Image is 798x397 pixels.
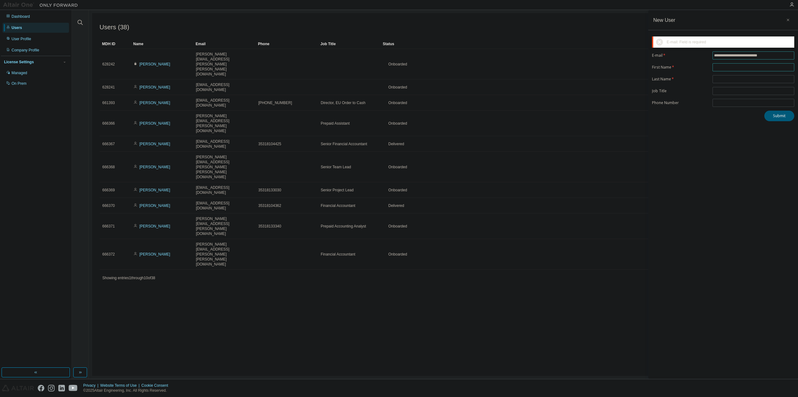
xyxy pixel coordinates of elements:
div: E-mail: Field is required [667,40,791,45]
div: License Settings [4,60,34,65]
span: Financial Accountant [321,203,355,208]
span: 35318104425 [258,141,281,146]
img: altair_logo.svg [2,385,34,391]
span: [PERSON_NAME][EMAIL_ADDRESS][PERSON_NAME][PERSON_NAME][DOMAIN_NAME] [196,52,253,77]
span: 666368 [102,165,115,170]
img: youtube.svg [69,385,78,391]
span: Onboarded [388,224,407,228]
div: Job Title [320,39,378,49]
span: 666369 [102,188,115,193]
a: [PERSON_NAME] [139,62,170,66]
a: [PERSON_NAME] [139,101,170,105]
span: 666370 [102,203,115,208]
span: 35318104362 [258,203,281,208]
a: [PERSON_NAME] [139,203,170,208]
label: Phone Number [652,100,709,105]
div: Email [196,39,253,49]
span: Financial Accountant [321,252,355,257]
span: [EMAIL_ADDRESS][DOMAIN_NAME] [196,139,253,149]
span: Onboarded [388,188,407,192]
div: New User [653,17,675,22]
span: 628242 [102,62,115,67]
div: User Profile [12,36,31,41]
a: [PERSON_NAME] [139,165,170,169]
a: [PERSON_NAME] [139,252,170,256]
a: [PERSON_NAME] [139,188,170,192]
span: Prepaid Accounting Analyst [321,224,366,229]
img: Altair One [3,2,81,8]
span: 666366 [102,121,115,126]
span: [PHONE_NUMBER] [258,100,292,105]
label: First Name [652,65,709,70]
span: Onboarded [388,85,407,89]
span: Onboarded [388,121,407,126]
div: Dashboard [12,14,30,19]
span: 35318133030 [258,188,281,193]
label: Job Title [652,88,709,93]
span: 35318133340 [258,224,281,229]
div: Status [383,39,755,49]
span: [PERSON_NAME][EMAIL_ADDRESS][PERSON_NAME][DOMAIN_NAME] [196,216,253,236]
a: [PERSON_NAME] [139,224,170,228]
span: [EMAIL_ADDRESS][DOMAIN_NAME] [196,98,253,108]
a: [PERSON_NAME] [139,121,170,126]
div: Privacy [83,383,100,388]
div: MDH ID [102,39,128,49]
span: [EMAIL_ADDRESS][DOMAIN_NAME] [196,201,253,211]
span: [PERSON_NAME][EMAIL_ADDRESS][PERSON_NAME][DOMAIN_NAME] [196,113,253,133]
div: On Prem [12,81,27,86]
span: [PERSON_NAME][EMAIL_ADDRESS][PERSON_NAME][PERSON_NAME][DOMAIN_NAME] [196,242,253,267]
div: Managed [12,70,27,75]
span: Showing entries 1 through 10 of 38 [102,276,155,280]
span: [EMAIL_ADDRESS][DOMAIN_NAME] [196,185,253,195]
span: Prepaid Assistant [321,121,350,126]
img: facebook.svg [38,385,44,391]
a: [PERSON_NAME] [139,85,170,89]
div: Name [133,39,191,49]
span: Delivered [388,142,404,146]
span: Director, EU Order to Cash [321,100,365,105]
p: © 2025 Altair Engineering, Inc. All Rights Reserved. [83,388,172,393]
span: [EMAIL_ADDRESS][DOMAIN_NAME] [196,82,253,92]
div: Phone [258,39,315,49]
span: Senior Project Lead [321,188,353,193]
button: Submit [764,111,794,121]
span: 666371 [102,224,115,229]
span: Senior Team Lead [321,165,351,170]
div: Users [12,25,22,30]
label: Last Name [652,77,709,82]
a: [PERSON_NAME] [139,142,170,146]
span: 666372 [102,252,115,257]
span: [PERSON_NAME][EMAIL_ADDRESS][PERSON_NAME][PERSON_NAME][DOMAIN_NAME] [196,155,253,179]
span: 666367 [102,141,115,146]
span: 661393 [102,100,115,105]
span: Onboarded [388,165,407,169]
div: Cookie Consent [141,383,172,388]
div: Website Terms of Use [100,383,141,388]
span: Onboarded [388,101,407,105]
div: Company Profile [12,48,39,53]
span: Users (38) [100,24,129,31]
label: E-mail [652,53,709,58]
span: Onboarded [388,252,407,256]
span: Delivered [388,203,404,208]
span: 628241 [102,85,115,90]
span: Onboarded [388,62,407,66]
img: instagram.svg [48,385,55,391]
span: Senior Financial Accountant [321,141,367,146]
img: linkedin.svg [58,385,65,391]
